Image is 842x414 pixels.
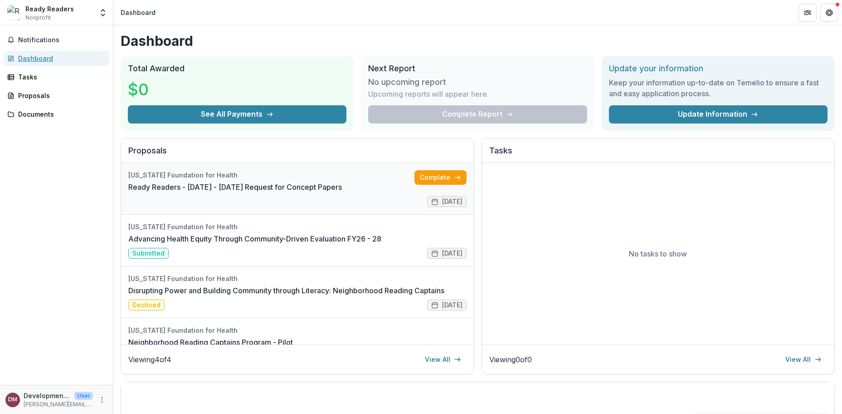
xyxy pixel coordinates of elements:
[97,394,107,405] button: More
[128,285,444,296] a: Disrupting Power and Building Community through Literacy: Neighborhood Reading Captains
[489,146,827,163] h2: Tasks
[128,77,196,102] h3: $0
[25,14,51,22] span: Nonprofit
[18,91,102,100] div: Proposals
[97,4,109,22] button: Open entity switcher
[18,36,106,44] span: Notifications
[4,51,109,66] a: Dashboard
[18,109,102,119] div: Documents
[419,352,467,367] a: View All
[128,233,381,244] a: Advancing Health Equity Through Community-Driven Evaluation FY26 - 28
[8,397,17,403] div: Development Manager
[4,88,109,103] a: Proposals
[368,77,446,87] h3: No upcoming report
[117,6,159,19] nav: breadcrumb
[368,64,587,74] h2: Next Report
[128,105,346,123] button: See All Payments
[121,33,835,49] h1: Dashboard
[798,4,817,22] button: Partners
[4,107,109,122] a: Documents
[368,89,489,99] p: Upcoming reports will appear here.
[820,4,838,22] button: Get Help
[18,54,102,63] div: Dashboard
[629,248,687,259] p: No tasks to show
[128,337,293,348] a: Neighborhood Reading Captains Program - Pilot
[18,72,102,82] div: Tasks
[128,146,467,163] h2: Proposals
[128,354,171,365] p: Viewing 4 of 4
[609,105,827,123] a: Update Information
[128,182,342,192] a: Ready Readers - [DATE] - [DATE] Request for Concept Papers
[489,354,532,365] p: Viewing 0 of 0
[24,391,71,400] p: Development Manager
[74,392,93,400] p: User
[121,8,156,17] div: Dashboard
[609,64,827,74] h2: Update your information
[780,352,827,367] a: View All
[7,5,22,20] img: Ready Readers
[25,4,74,14] div: Ready Readers
[609,77,827,99] h3: Keep your information up-to-date on Temelio to ensure a fast and easy application process.
[414,170,467,185] a: Complete
[4,33,109,47] button: Notifications
[24,400,93,409] p: [PERSON_NAME][EMAIL_ADDRESS][DOMAIN_NAME]
[128,64,346,74] h2: Total Awarded
[4,69,109,84] a: Tasks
